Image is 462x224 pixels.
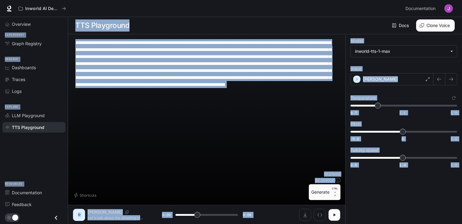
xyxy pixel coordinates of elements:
[2,122,65,133] a: TTS Playground
[416,19,455,32] button: Clone Voice
[75,19,129,32] h1: TTS Playground
[350,122,360,126] p: Pitch
[332,187,338,198] p: ⏎
[88,215,147,220] p: Let's talk about the shooting of innocent [DEMOGRAPHIC_DATA] at [DEMOGRAPHIC_DATA] in [GEOGRAPHIC...
[162,212,171,218] span: 0:20
[16,2,69,15] button: All workspaces
[399,162,406,168] span: 1.0
[324,171,340,177] p: 922 / 1000
[363,76,398,82] p: [PERSON_NAME]
[2,74,65,85] a: Traces
[350,162,357,168] span: 0.5
[355,48,447,54] div: inworld-tts-1-max
[350,136,359,141] span: -5.0
[12,40,42,47] span: Graph Registry
[299,209,311,221] button: Download audio
[2,187,65,198] a: Documentation
[350,67,361,71] p: Voice
[444,4,453,13] img: User avatar
[12,214,18,221] span: Dark mode toggle
[451,136,457,141] span: 5.0
[350,148,378,152] p: Talking speed
[12,112,45,119] span: LLM Playground
[2,62,65,73] a: Dashboards
[350,110,357,115] span: 0.7
[243,212,251,218] span: 0:58
[399,110,406,115] span: 1.1
[12,64,36,71] span: Dashboards
[12,76,25,83] span: Traces
[391,19,411,32] a: Docs
[2,19,65,29] a: Overview
[25,6,59,11] p: Inworld AI Demos
[12,124,44,131] span: TTS Playground
[73,190,99,200] button: Shortcuts
[2,199,65,210] a: Feedback
[332,187,338,194] p: CTRL +
[2,110,65,121] a: LLM Playground
[12,21,31,27] span: Overview
[123,210,131,214] button: Copy Voice ID
[350,39,363,43] p: Model
[2,38,65,49] a: Graph Registry
[309,184,340,200] button: GenerateCTRL +⏎
[405,5,436,12] span: Documentation
[314,209,326,221] button: Inspect
[451,162,457,168] span: 1.5
[12,189,42,196] span: Documentation
[351,46,457,57] div: inworld-tts-1-max
[403,2,440,15] a: Documentation
[12,201,32,208] span: Feedback
[451,110,457,115] span: 1.5
[49,212,63,224] button: Close drawer
[450,95,457,101] button: Reset to default
[350,96,376,100] p: Temperature
[2,86,65,97] a: Logs
[12,88,22,94] span: Logs
[88,209,123,215] p: [PERSON_NAME]
[443,2,455,15] button: User avatar
[315,178,334,183] p: $ 0.009220
[74,210,84,220] div: D
[402,136,404,141] span: 0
